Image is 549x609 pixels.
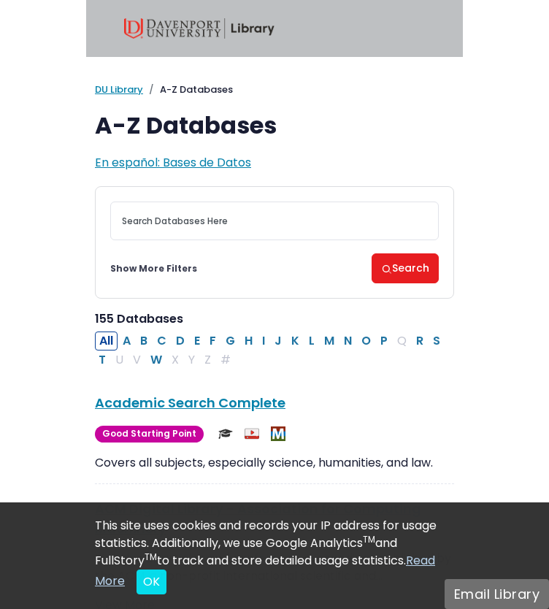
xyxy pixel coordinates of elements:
[95,83,454,97] nav: breadcrumb
[221,332,239,351] button: Filter Results G
[136,332,152,351] button: Filter Results B
[339,332,356,351] button: Filter Results N
[205,332,220,351] button: Filter Results F
[320,332,339,351] button: Filter Results M
[94,351,110,369] button: Filter Results T
[95,394,285,412] a: Academic Search Complete
[172,332,189,351] button: Filter Results D
[95,426,204,443] span: Good Starting Point
[258,332,269,351] button: Filter Results I
[153,332,171,351] button: Filter Results C
[270,332,286,351] button: Filter Results J
[376,332,392,351] button: Filter Results P
[304,332,319,351] button: Filter Results L
[95,332,446,368] div: Alpha-list to filter by first letter of database name
[137,570,166,594] button: Close
[363,533,375,545] sup: TM
[143,83,233,97] li: A-Z Databases
[271,426,285,441] img: MeL (Michigan electronic Library)
[145,551,157,563] sup: TM
[110,202,439,240] input: Search database by title or keyword
[245,426,259,441] img: Audio & Video
[429,332,445,351] button: Filter Results S
[118,332,135,351] button: Filter Results A
[240,332,257,351] button: Filter Results H
[218,426,233,441] img: Scholarly or Peer Reviewed
[95,332,118,351] button: All
[124,18,274,39] img: Davenport University Library
[95,454,454,472] p: Covers all subjects, especially science, humanities, and law.
[412,332,428,351] button: Filter Results R
[95,517,454,594] div: This site uses cookies and records your IP address for usage statistics. Additionally, we use Goo...
[357,332,375,351] button: Filter Results O
[190,332,204,351] button: Filter Results E
[110,262,197,275] a: Show More Filters
[287,332,304,351] button: Filter Results K
[372,253,439,283] button: Search
[95,83,143,96] a: DU Library
[95,112,454,139] h1: A-Z Databases
[95,499,421,537] a: ACM Digital Library - Association for Computing Machinery
[95,154,251,171] a: En español: Bases de Datos
[95,310,183,327] span: 155 Databases
[146,351,166,369] button: Filter Results W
